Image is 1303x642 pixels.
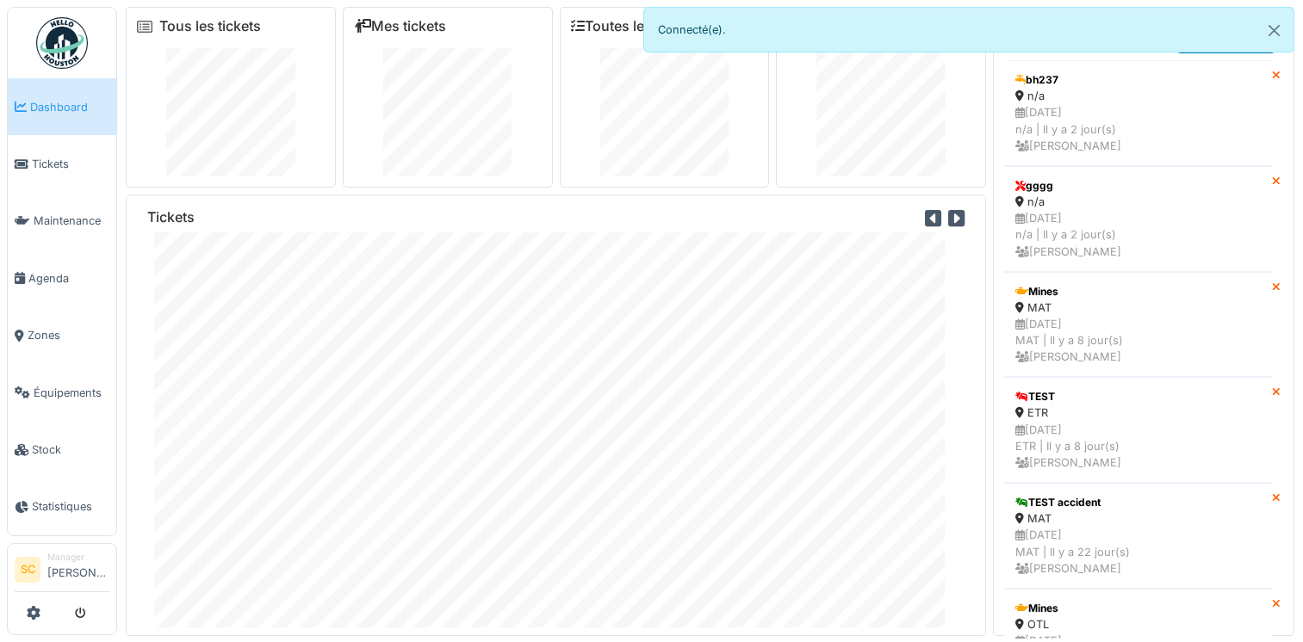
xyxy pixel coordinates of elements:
[1004,166,1272,272] a: gggg n/a [DATE]n/a | Il y a 2 jour(s) [PERSON_NAME]
[28,270,109,287] span: Agenda
[34,385,109,401] span: Équipements
[571,18,699,34] a: Toutes les tâches
[8,193,116,250] a: Maintenance
[1004,60,1272,166] a: bh237 n/a [DATE]n/a | Il y a 2 jour(s) [PERSON_NAME]
[32,156,109,172] span: Tickets
[1015,72,1261,88] div: bh237
[1015,88,1261,104] div: n/a
[354,18,446,34] a: Mes tickets
[1015,601,1261,616] div: Mines
[30,99,109,115] span: Dashboard
[643,7,1295,52] div: Connecté(e).
[1015,104,1261,154] div: [DATE] n/a | Il y a 2 jour(s) [PERSON_NAME]
[1015,404,1261,421] div: ETR
[1015,299,1261,316] div: MAT
[32,441,109,458] span: Stock
[34,213,109,229] span: Maintenance
[8,250,116,306] a: Agenda
[1004,483,1272,589] a: TEST accident MAT [DATE]MAT | Il y a 22 jour(s) [PERSON_NAME]
[28,327,109,343] span: Zones
[147,209,195,225] h6: Tickets
[8,421,116,478] a: Stock
[1015,194,1261,210] div: n/a
[1255,8,1294,53] button: Close
[1015,422,1261,472] div: [DATE] ETR | Il y a 8 jour(s) [PERSON_NAME]
[1015,178,1261,194] div: gggg
[8,478,116,535] a: Statistiques
[1015,284,1261,299] div: Mines
[1015,495,1261,510] div: TEST accident
[15,557,40,583] li: SC
[36,17,88,69] img: Badge_color-CXgf-gQk.svg
[1015,510,1261,527] div: MAT
[1004,377,1272,483] a: TEST ETR [DATE]ETR | Il y a 8 jour(s) [PERSON_NAME]
[32,498,109,515] span: Statistiques
[159,18,261,34] a: Tous les tickets
[1015,210,1261,260] div: [DATE] n/a | Il y a 2 jour(s) [PERSON_NAME]
[8,78,116,135] a: Dashboard
[1015,389,1261,404] div: TEST
[1015,316,1261,366] div: [DATE] MAT | Il y a 8 jour(s) [PERSON_NAME]
[8,135,116,192] a: Tickets
[8,307,116,364] a: Zones
[47,551,109,564] div: Manager
[15,551,109,592] a: SC Manager[PERSON_NAME]
[1004,272,1272,378] a: Mines MAT [DATE]MAT | Il y a 8 jour(s) [PERSON_NAME]
[8,364,116,421] a: Équipements
[1015,616,1261,633] div: OTL
[1015,527,1261,577] div: [DATE] MAT | Il y a 22 jour(s) [PERSON_NAME]
[47,551,109,588] li: [PERSON_NAME]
